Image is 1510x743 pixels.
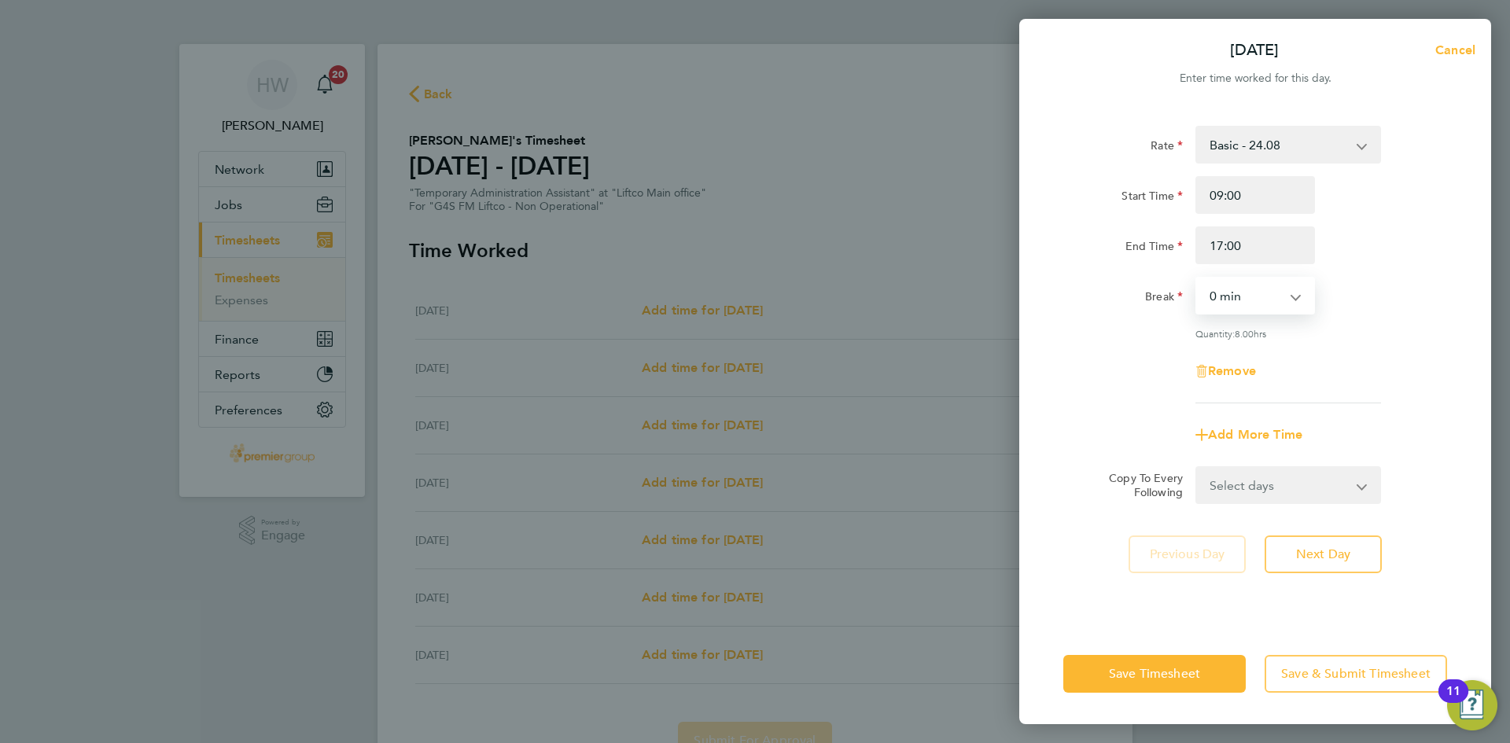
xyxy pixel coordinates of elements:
[1195,176,1315,214] input: E.g. 08:00
[1265,655,1447,693] button: Save & Submit Timesheet
[1235,327,1254,340] span: 8.00
[1296,546,1350,562] span: Next Day
[1230,39,1279,61] p: [DATE]
[1265,535,1382,573] button: Next Day
[1151,138,1183,157] label: Rate
[1208,363,1256,378] span: Remove
[1195,365,1256,377] button: Remove
[1195,327,1381,340] div: Quantity: hrs
[1431,42,1475,57] span: Cancel
[1195,226,1315,264] input: E.g. 18:00
[1019,69,1491,88] div: Enter time worked for this day.
[1063,655,1246,693] button: Save Timesheet
[1109,666,1200,682] span: Save Timesheet
[1410,35,1491,66] button: Cancel
[1195,429,1302,441] button: Add More Time
[1096,471,1183,499] label: Copy To Every Following
[1208,427,1302,442] span: Add More Time
[1145,289,1183,308] label: Break
[1125,239,1183,258] label: End Time
[1121,189,1183,208] label: Start Time
[1447,680,1497,730] button: Open Resource Center, 11 new notifications
[1281,666,1431,682] span: Save & Submit Timesheet
[1446,691,1460,712] div: 11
